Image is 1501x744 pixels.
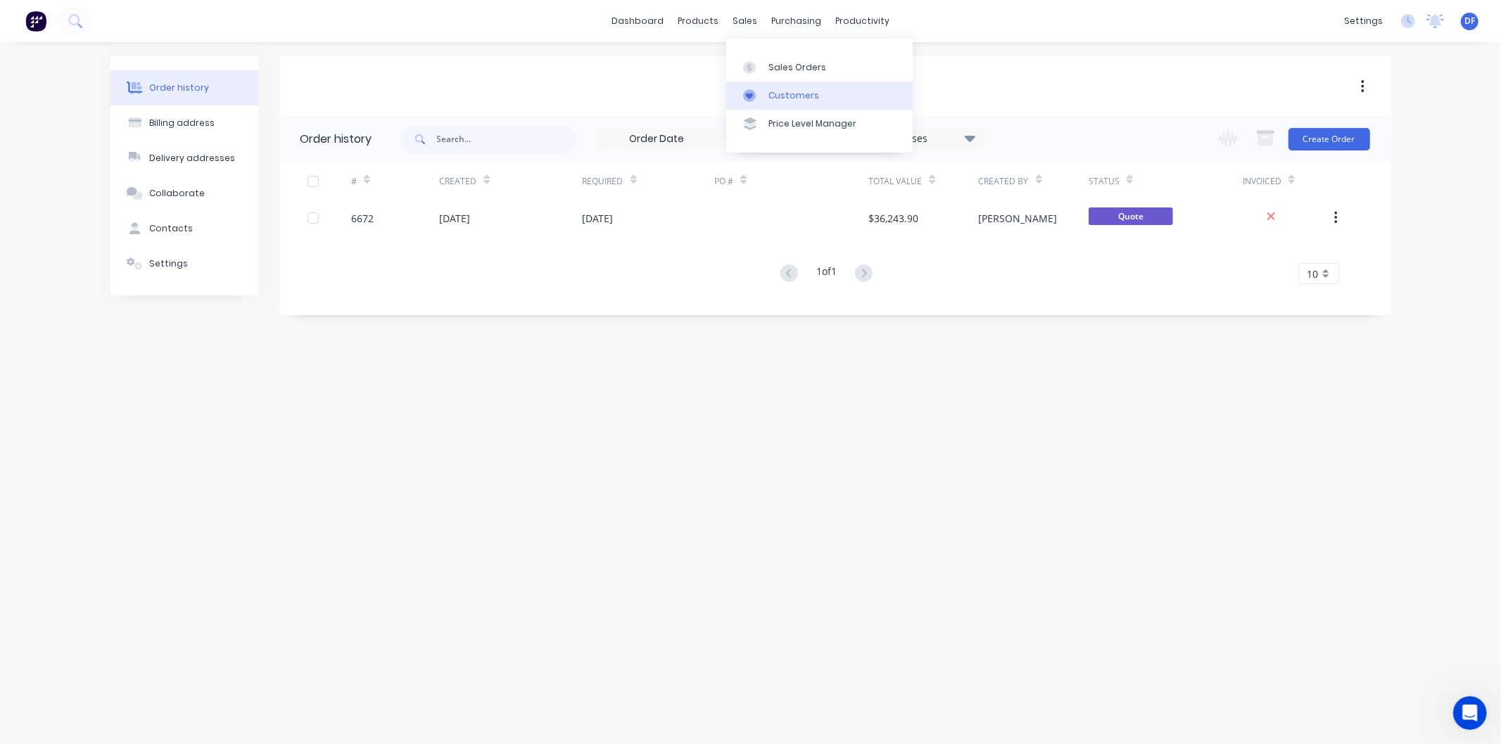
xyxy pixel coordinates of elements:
[714,162,868,200] div: PO #
[726,110,913,138] a: Price Level Manager
[726,53,913,81] a: Sales Orders
[583,162,715,200] div: Required
[604,11,671,32] a: dashboard
[868,175,922,188] div: Total Value
[1307,267,1319,281] span: 10
[866,131,984,146] div: 18 Statuses
[351,162,439,200] div: #
[439,211,470,226] div: [DATE]
[1089,207,1173,225] span: Quote
[149,82,209,94] div: Order history
[1243,175,1281,188] div: Invoiced
[1243,162,1331,200] div: Invoiced
[828,11,897,32] div: productivity
[979,211,1058,226] div: [PERSON_NAME]
[768,61,826,74] div: Sales Orders
[439,175,476,188] div: Created
[979,175,1029,188] div: Created By
[1089,162,1243,200] div: Status
[110,211,258,246] button: Contacts
[300,131,372,148] div: Order history
[598,129,716,150] input: Order Date
[149,117,215,129] div: Billing address
[583,211,614,226] div: [DATE]
[149,222,193,235] div: Contacts
[439,162,582,200] div: Created
[768,89,819,102] div: Customers
[979,162,1089,200] div: Created By
[1089,175,1120,188] div: Status
[1288,128,1370,150] button: Create Order
[25,11,46,32] img: Factory
[868,211,918,226] div: $36,243.90
[437,125,576,153] input: Search...
[110,176,258,211] button: Collaborate
[726,11,764,32] div: sales
[768,117,856,130] div: Price Level Manager
[149,187,205,200] div: Collaborate
[816,264,837,284] div: 1 of 1
[583,175,623,188] div: Required
[868,162,978,200] div: Total Value
[1337,11,1390,32] div: settings
[110,141,258,176] button: Delivery addresses
[351,175,357,188] div: #
[726,82,913,110] a: Customers
[110,105,258,141] button: Billing address
[764,11,828,32] div: purchasing
[351,211,374,226] div: 6672
[149,152,235,165] div: Delivery addresses
[714,175,733,188] div: PO #
[1453,696,1487,730] iframe: Intercom live chat
[1464,15,1475,27] span: DF
[149,257,188,270] div: Settings
[110,246,258,281] button: Settings
[671,11,726,32] div: products
[110,70,258,105] button: Order history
